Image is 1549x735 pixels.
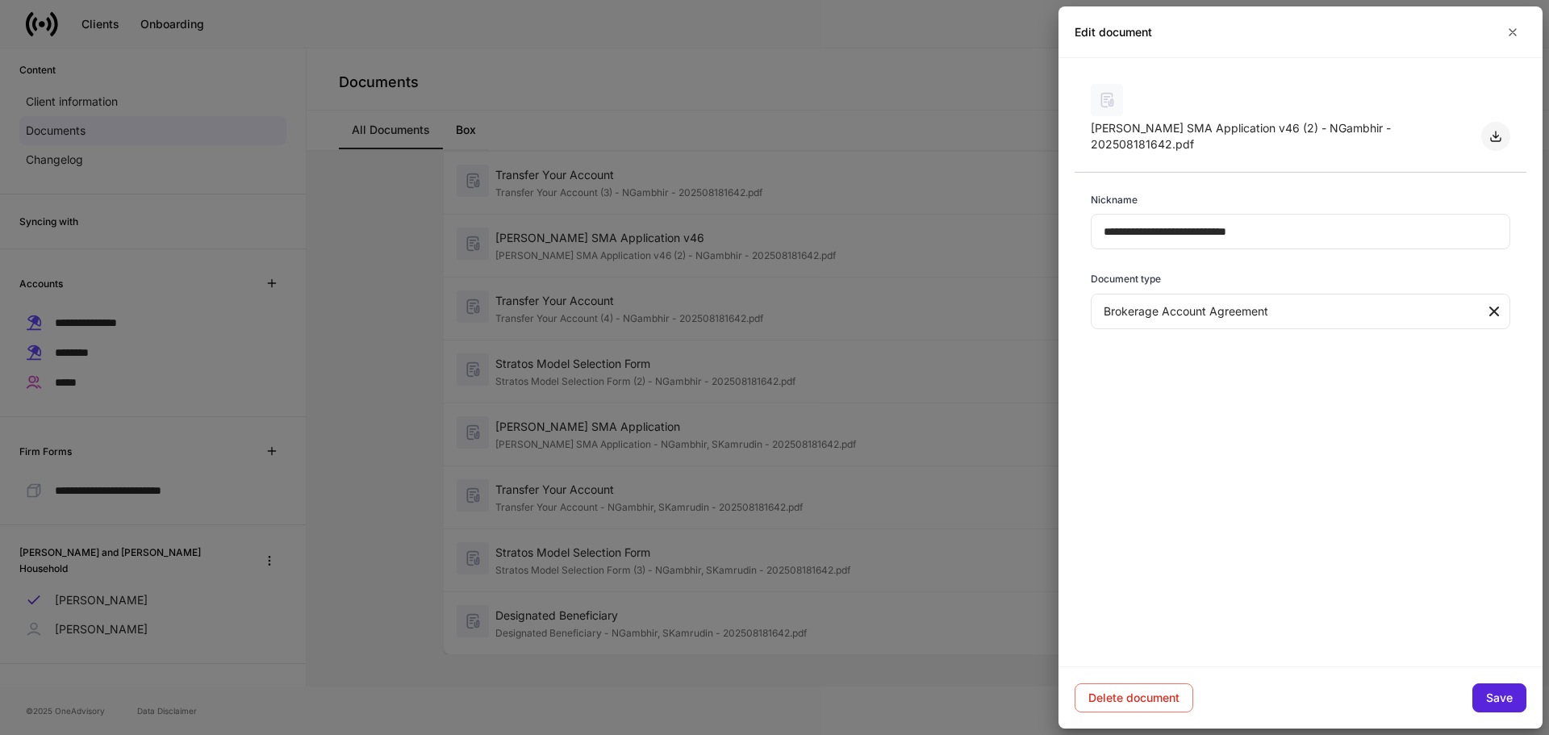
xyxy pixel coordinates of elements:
h6: Nickname [1091,192,1138,207]
img: svg%3e [1091,84,1123,116]
div: Brokerage Account Agreement [1091,294,1484,329]
h6: Document type [1091,271,1161,286]
button: Save [1472,683,1526,712]
div: [PERSON_NAME] SMA Application v46 (2) - NGambhir - 202508181642.pdf [1091,120,1468,152]
h2: Edit document [1075,24,1152,40]
div: Save [1486,692,1513,704]
button: Delete document [1075,683,1193,712]
div: Delete document [1088,692,1179,704]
